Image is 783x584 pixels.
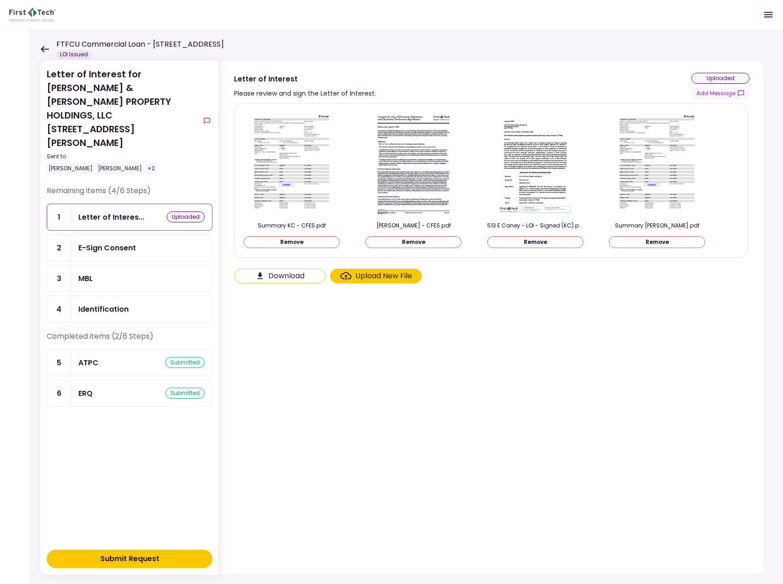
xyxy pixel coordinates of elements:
[47,204,71,230] div: 1
[757,4,779,26] button: Open menu
[691,87,750,99] button: show-messages
[78,357,98,368] div: ATPC
[47,162,94,174] div: [PERSON_NAME]
[234,73,376,85] div: Letter of Interest
[47,349,212,376] a: 5ATPCsubmitted
[244,236,340,248] button: Remove
[78,273,93,284] div: MBL
[100,553,159,564] div: Submit Request
[56,39,224,50] h1: FTFCU Commercial Loan - [STREET_ADDRESS]
[201,115,212,126] button: show-messages
[355,270,412,281] div: Upload New File
[47,265,212,292] a: 3MBL
[609,236,705,248] button: Remove
[47,380,212,407] a: 6ERQsubmitted
[47,235,71,261] div: 2
[78,303,129,315] div: Identification
[219,60,765,575] div: Letter of InterestPlease review and sign the Letter of Interest.uploadedshow-messagesSummary KC -...
[56,50,92,59] div: LOI Issued
[47,185,212,204] div: Remaining items (4/6 Steps)
[609,222,705,230] div: Summary KC - LOI.pdf
[47,380,71,406] div: 6
[234,88,376,99] div: Please review and sign the Letter of Interest.
[78,242,136,254] div: E-Sign Consent
[165,388,205,399] div: submitted
[691,73,750,84] div: uploaded
[365,236,462,248] button: Remove
[47,296,212,323] a: 4Identification
[47,204,212,231] a: 1Letter of Interestuploaded
[365,222,462,230] div: Cullum, Keith - CFES.pdf
[78,211,144,223] div: Letter of Interest
[165,357,205,368] div: submitted
[47,67,198,174] div: Letter of Interest for [PERSON_NAME] & [PERSON_NAME] PROPERTY HOLDINGS, LLC [STREET_ADDRESS][PERS...
[146,162,157,174] div: +2
[47,265,71,292] div: 3
[96,162,144,174] div: [PERSON_NAME]
[487,222,583,230] div: 513 E Caney - LOI - Signed (KC).pdf
[47,350,71,376] div: 5
[167,211,205,222] div: uploaded
[244,222,340,230] div: Summary KC - CFES.pdf
[47,331,212,349] div: Completed items (2/6 Steps)
[47,550,212,568] button: Submit Request
[47,152,198,161] div: Sent to:
[78,388,92,399] div: ERQ
[234,269,326,283] button: Click here to download the document
[47,234,212,261] a: 2E-Sign Consent
[487,236,583,248] button: Remove
[47,296,71,322] div: 4
[9,8,55,22] img: Partner icon
[330,269,422,283] span: Click here to upload the required document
